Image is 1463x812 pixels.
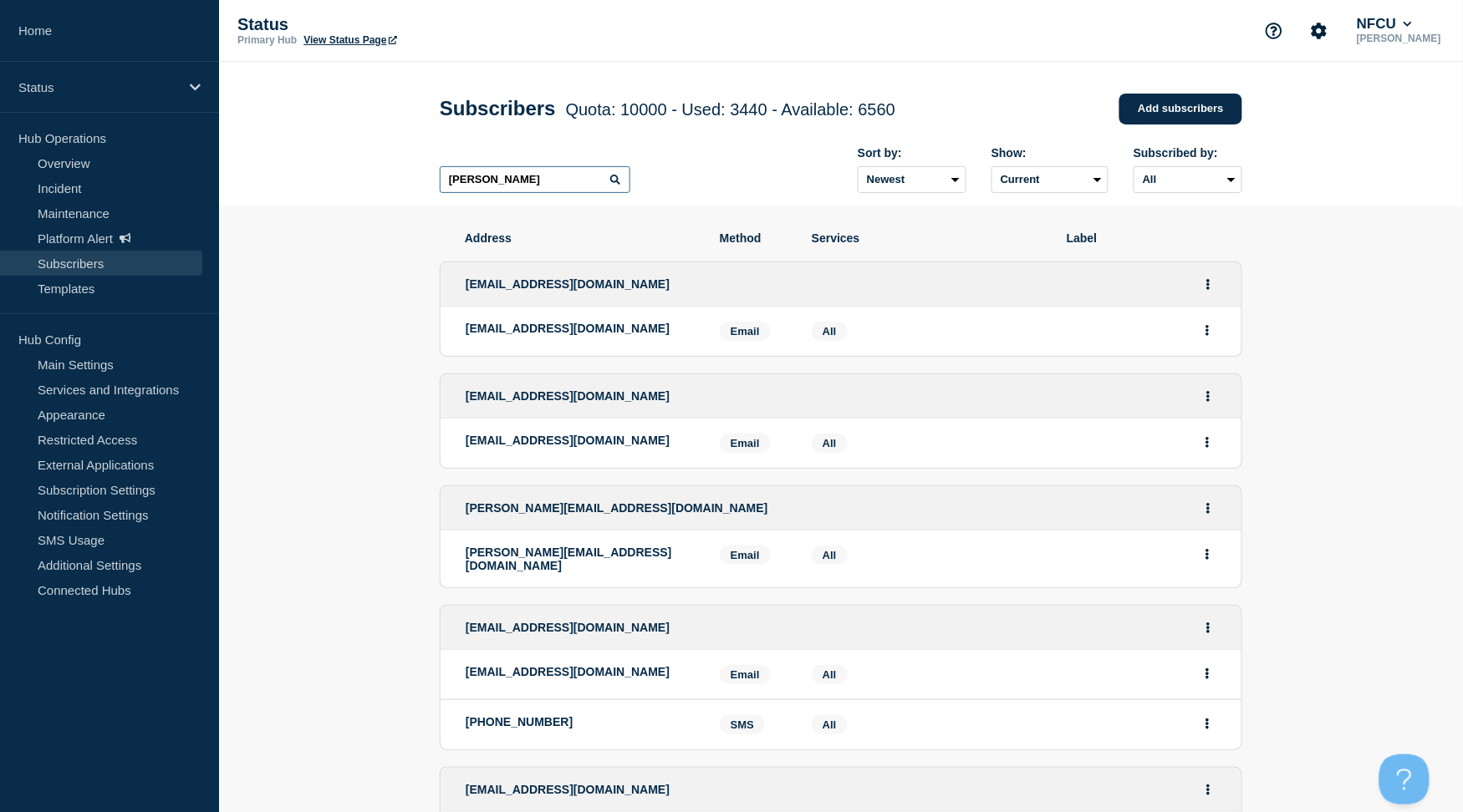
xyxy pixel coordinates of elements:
p: Status [237,15,572,34]
span: [EMAIL_ADDRESS][DOMAIN_NAME] [466,389,670,403]
h1: Subscribers [440,97,895,120]
p: [EMAIL_ADDRESS][DOMAIN_NAME] [466,665,695,678]
span: Email [720,434,771,453]
button: Actions [1198,272,1219,297]
iframe: Help Scout Beacon - Open [1379,754,1430,804]
button: Account settings [1302,13,1337,48]
button: Actions [1197,429,1218,455]
p: [PERSON_NAME] [1353,33,1445,44]
span: Email [720,665,771,684]
select: Deleted [991,166,1109,193]
div: Subscribed by: [1134,146,1242,160]
a: Add subscribers [1119,94,1242,124]
p: [EMAIL_ADDRESS][DOMAIN_NAME] [466,434,695,447]
p: [PHONE_NUMBER] [466,715,695,728]
span: [PERSON_NAME][EMAIL_ADDRESS][DOMAIN_NAME] [466,501,768,515]
span: All [823,718,837,731]
input: Search subscribers [440,166,630,193]
span: [EMAIL_ADDRESS][DOMAIN_NAME] [466,783,670,796]
p: Primary Hub [237,34,297,46]
span: Quota: 10000 - Used: 3440 - Available: 6560 [566,100,895,119]
span: [EMAIL_ADDRESS][DOMAIN_NAME] [466,621,670,634]
button: Actions [1198,777,1219,803]
span: Address [465,231,695,245]
a: View Status Page [303,34,396,46]
button: Actions [1198,383,1219,409]
p: [EMAIL_ADDRESS][DOMAIN_NAME] [466,322,695,335]
span: Email [720,322,771,341]
span: [EMAIL_ADDRESS][DOMAIN_NAME] [466,277,670,291]
button: NFCU [1353,16,1415,33]
span: All [823,325,837,337]
div: Sort by: [858,146,966,160]
span: Label [1067,231,1217,245]
span: All [823,549,837,561]
button: Actions [1197,661,1218,687]
select: Sort by [858,166,966,193]
p: [PERSON_NAME][EMAIL_ADDRESS][DOMAIN_NAME] [466,546,695,572]
p: Status [18,80,179,94]
button: Actions [1197,711,1218,737]
span: All [823,668,837,681]
span: All [823,437,837,449]
div: Show: [991,146,1109,160]
button: Actions [1197,317,1218,343]
button: Actions [1198,615,1219,641]
span: SMS [720,715,765,734]
span: Services [812,231,1042,245]
button: Support [1257,13,1292,48]
select: Subscribed by [1134,166,1242,193]
span: Email [720,546,771,565]
button: Actions [1198,495,1219,521]
span: Method [720,231,787,245]
button: Actions [1197,541,1218,567]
